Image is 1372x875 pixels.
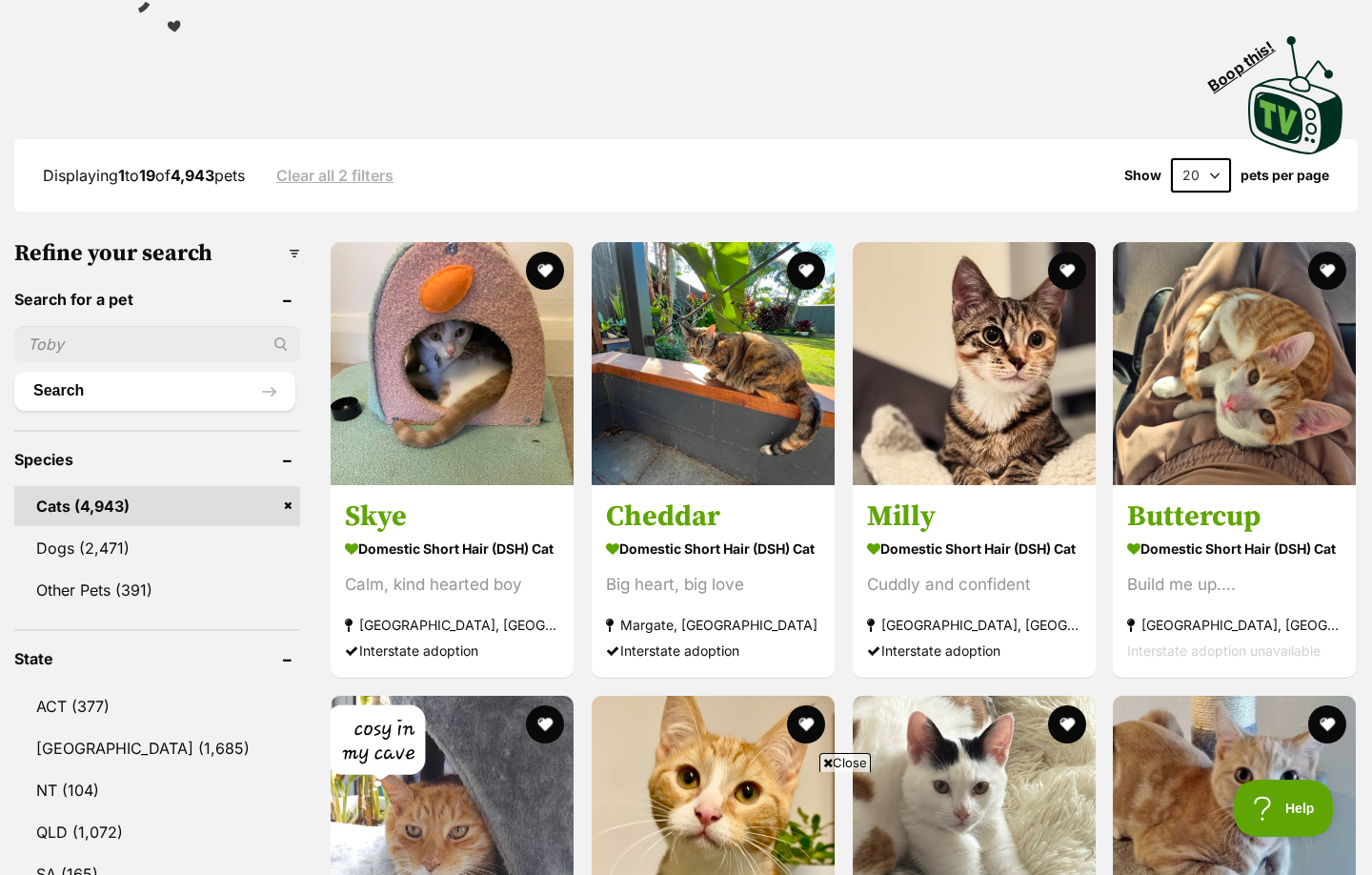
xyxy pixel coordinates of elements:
[819,753,871,772] span: Close
[526,252,564,290] button: favourite
[14,570,300,610] a: Other Pets (391)
[526,705,564,743] button: favourite
[331,484,574,678] a: Skye Domestic Short Hair (DSH) Cat Calm, kind hearted boy [GEOGRAPHIC_DATA], [GEOGRAPHIC_DATA] In...
[43,166,245,185] span: Displaying to of pets
[1127,612,1342,638] strong: [GEOGRAPHIC_DATA], [GEOGRAPHIC_DATA]
[1127,642,1321,659] span: Interstate adoption unavailable
[787,252,825,290] button: favourite
[1308,705,1346,743] button: favourite
[787,705,825,743] button: favourite
[14,240,300,267] h3: Refine your search
[345,499,559,535] h3: Skye
[14,528,300,568] a: Dogs (2,471)
[1248,36,1343,154] img: PetRescue TV logo
[171,166,214,185] strong: 4,943
[853,242,1096,485] img: Milly - Domestic Short Hair (DSH) Cat
[345,638,559,663] div: Interstate adoption
[139,166,155,185] strong: 19
[1234,780,1334,837] iframe: Help Scout Beacon - Open
[345,612,559,638] strong: [GEOGRAPHIC_DATA], [GEOGRAPHIC_DATA]
[867,499,1081,535] h3: Milly
[14,372,295,410] button: Search
[14,650,300,667] header: State
[1127,572,1342,598] div: Build me up....
[606,535,820,562] strong: Domestic Short Hair (DSH) Cat
[14,291,300,308] header: Search for a pet
[1113,242,1356,485] img: Buttercup - Domestic Short Hair (DSH) Cat
[1248,19,1343,158] a: Boop this!
[592,484,835,678] a: Cheddar Domestic Short Hair (DSH) Cat Big heart, big love Margate, [GEOGRAPHIC_DATA] Interstate a...
[276,167,393,184] a: Clear all 2 filters
[14,686,300,726] a: ACT (377)
[14,812,300,852] a: QLD (1,072)
[14,770,300,810] a: NT (104)
[1308,252,1346,290] button: favourite
[345,535,559,562] strong: Domestic Short Hair (DSH) Cat
[867,572,1081,598] div: Cuddly and confident
[1113,484,1356,678] a: Buttercup Domestic Short Hair (DSH) Cat Build me up.... [GEOGRAPHIC_DATA], [GEOGRAPHIC_DATA] Inte...
[867,535,1081,562] strong: Domestic Short Hair (DSH) Cat
[853,484,1096,678] a: Milly Domestic Short Hair (DSH) Cat Cuddly and confident [GEOGRAPHIC_DATA], [GEOGRAPHIC_DATA] Int...
[1241,168,1329,183] label: pets per page
[14,728,300,768] a: [GEOGRAPHIC_DATA] (1,685)
[331,242,574,485] img: Skye - Domestic Short Hair (DSH) Cat
[592,242,835,485] img: Cheddar - Domestic Short Hair (DSH) Cat
[1047,705,1085,743] button: favourite
[1205,26,1293,94] span: Boop this!
[345,572,559,598] div: Calm, kind hearted boy
[606,572,820,598] div: Big heart, big love
[1127,535,1342,562] strong: Domestic Short Hair (DSH) Cat
[867,612,1081,638] strong: [GEOGRAPHIC_DATA], [GEOGRAPHIC_DATA]
[118,166,125,185] strong: 1
[1124,168,1161,183] span: Show
[867,638,1081,663] div: Interstate adoption
[14,486,300,526] a: Cats (4,943)
[606,612,820,638] strong: Margate, [GEOGRAPHIC_DATA]
[606,638,820,663] div: Interstate adoption
[606,499,820,535] h3: Cheddar
[14,326,300,362] input: Toby
[1127,499,1342,535] h3: Buttercup
[1047,252,1085,290] button: favourite
[224,780,1148,865] iframe: Advertisement
[14,451,300,468] header: Species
